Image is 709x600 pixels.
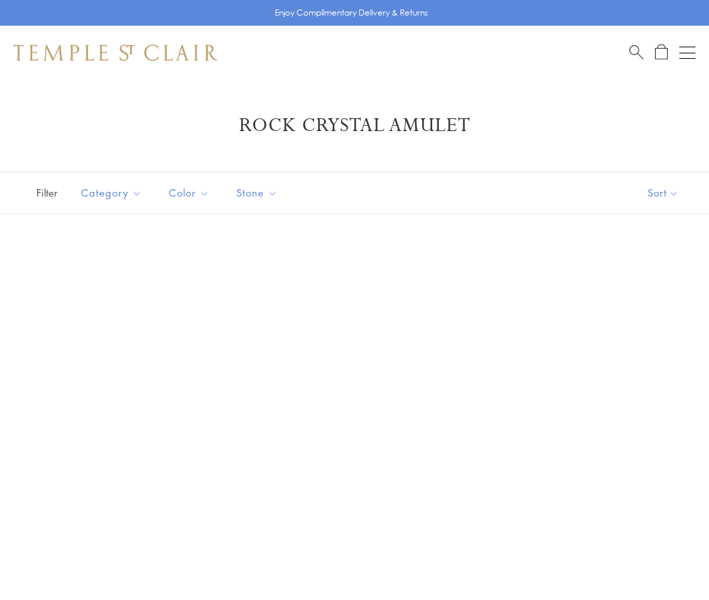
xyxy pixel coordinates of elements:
[14,45,217,61] img: Temple St. Clair
[226,178,288,208] button: Stone
[230,184,288,201] span: Stone
[74,184,152,201] span: Category
[275,6,428,20] p: Enjoy Complimentary Delivery & Returns
[162,184,219,201] span: Color
[159,178,219,208] button: Color
[34,114,675,138] h1: Rock Crystal Amulet
[629,44,644,61] a: Search
[655,44,668,61] a: Open Shopping Bag
[617,172,709,214] button: Show sort by
[71,178,152,208] button: Category
[679,45,695,61] button: Open navigation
